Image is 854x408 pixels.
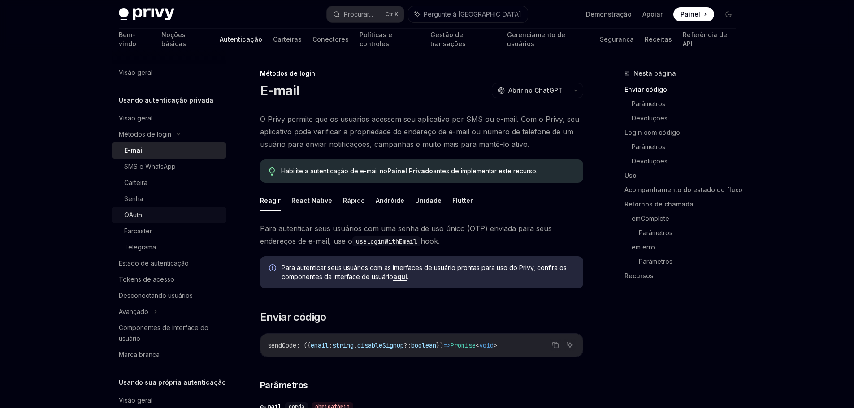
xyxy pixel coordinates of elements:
[424,10,521,18] font: Pergunte à [GEOGRAPHIC_DATA]
[161,29,209,50] a: Noções básicas
[407,273,408,280] font: .
[600,35,634,43] font: Segurança
[332,341,354,349] span: string
[311,341,329,349] span: email
[354,341,357,349] span: ,
[124,179,147,186] font: Carteira
[624,269,743,283] a: Recursos
[452,190,473,211] button: Flutter
[385,11,394,17] font: Ctrl
[639,226,743,240] a: Parâmetros
[312,35,349,43] font: Conectores
[639,229,672,236] font: Parâmetros
[632,114,668,122] font: Devoluções
[343,190,365,211] button: Rápido
[408,6,528,22] button: Pergunte à [GEOGRAPHIC_DATA]
[624,186,742,193] font: Acompanhamento do estado do fluxo
[624,172,637,179] font: Uso
[112,320,226,347] a: Componentes de interface do usuário
[645,35,672,43] font: Receitas
[273,35,302,43] font: Carteiras
[632,100,665,107] font: Parâmetros
[394,11,399,17] font: K
[112,159,226,175] a: SMS e WhatsApp
[161,31,186,47] font: Noções básicas
[624,272,654,279] font: Recursos
[494,341,497,349] span: >
[119,378,226,386] font: Usando sua própria autenticação
[220,29,262,50] a: Autenticação
[112,239,226,255] a: Telegrama
[112,191,226,207] a: Senha
[632,215,669,222] font: emComplete
[119,324,208,342] font: Componentes de interface do usuário
[124,243,156,251] font: Telegrama
[220,35,262,43] font: Autenticação
[119,130,171,138] font: Métodos de login
[260,69,315,77] font: Métodos de login
[420,236,440,245] font: hook.
[721,7,736,21] button: Alternar modo escuro
[282,264,567,280] font: Para autenticar seus usuários com as interfaces de usuário prontas para uso do Privy, confira os ...
[112,271,226,288] a: Tokens de acesso
[260,115,579,149] font: O Privy permite que os usuários acessem seu aplicativo por SMS ou e-mail. Com o Privy, seu aplica...
[632,154,743,168] a: Devoluções
[632,111,743,125] a: Devoluções
[269,264,278,273] svg: Informações
[124,227,152,235] font: Farcaster
[112,255,226,271] a: Estado de autenticação
[260,82,299,99] font: E-mail
[119,292,193,299] font: Desconectando usuários
[387,167,433,175] font: Painel Privado
[639,254,743,269] a: Parâmetros
[415,197,442,204] font: Unidade
[452,197,473,204] font: Flutter
[430,29,496,50] a: Gestão de transações
[451,341,476,349] span: Promise
[508,86,563,94] font: Abrir no ChatGPT
[360,29,420,50] a: Políticas e controles
[624,125,743,140] a: Login com código
[586,10,632,19] a: Demonstração
[376,190,404,211] button: Andróide
[119,114,152,122] font: Visão geral
[269,167,275,176] svg: Dica
[586,10,632,18] font: Demonstração
[124,146,144,154] font: E-mail
[632,157,668,165] font: Devoluções
[112,142,226,159] a: E-mail
[632,140,743,154] a: Parâmetros
[492,83,568,98] button: Abrir no ChatGPT
[260,197,281,204] font: Reagir
[112,207,226,223] a: OAuth
[411,341,436,349] span: boolean
[119,351,160,358] font: Marca branca
[291,190,332,211] button: React Native
[329,341,332,349] span: :
[344,10,373,18] font: Procurar...
[343,197,365,204] font: Rápido
[393,273,407,281] a: aqui
[632,143,665,150] font: Parâmetros
[433,167,538,175] font: antes de implementar este recurso.
[112,64,226,81] a: Visão geral
[312,29,349,50] a: Conectores
[260,380,308,391] font: Parâmetros
[260,310,326,323] font: Enviar código
[436,341,443,349] span: })
[112,347,226,363] a: Marca branca
[119,8,174,21] img: logotipo escuro
[404,341,411,349] span: ?:
[119,31,136,47] font: Bem-vindo
[624,129,680,136] font: Login com código
[281,167,387,175] font: Habilite a autenticação de e-mail no
[112,110,226,126] a: Visão geral
[642,10,663,18] font: Apoiar
[476,341,479,349] span: <
[645,29,672,50] a: Receitas
[507,29,589,50] a: Gerenciamento de usuários
[430,31,466,47] font: Gestão de transações
[632,243,655,251] font: em erro
[268,341,296,349] span: sendCode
